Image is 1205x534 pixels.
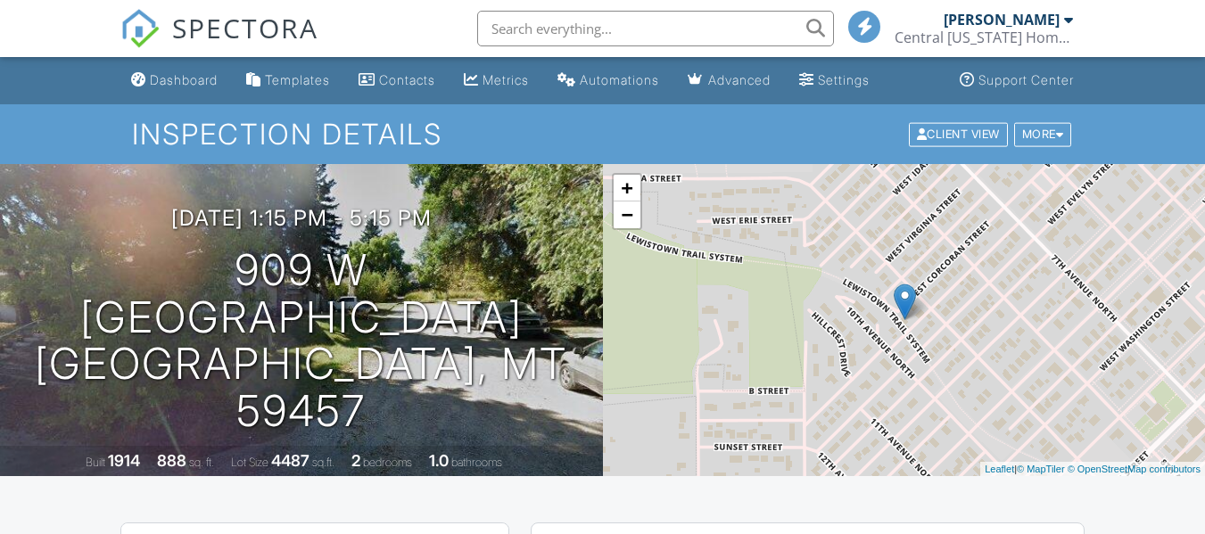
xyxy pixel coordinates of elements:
a: Advanced [681,64,778,97]
h1: Inspection Details [132,119,1073,150]
a: Zoom out [614,201,640,228]
a: Client View [907,127,1012,140]
span: SPECTORA [172,9,318,46]
a: Templates [239,64,337,97]
div: Client View [909,122,1008,146]
a: Metrics [457,64,536,97]
a: © MapTiler [1017,464,1065,474]
a: © OpenStreetMap contributors [1068,464,1201,474]
div: Dashboard [150,72,218,87]
a: SPECTORA [120,24,318,62]
a: Leaflet [985,464,1014,474]
a: Dashboard [124,64,225,97]
span: sq.ft. [312,456,334,469]
a: Zoom in [614,175,640,201]
div: Metrics [483,72,529,87]
div: 1914 [108,451,140,470]
img: The Best Home Inspection Software - Spectora [120,9,160,48]
span: Lot Size [231,456,268,469]
span: bedrooms [363,456,412,469]
div: Automations [580,72,659,87]
div: | [980,462,1205,477]
a: Automations (Basic) [550,64,666,97]
div: More [1014,122,1072,146]
a: Support Center [953,64,1081,97]
div: Settings [818,72,870,87]
div: 888 [157,451,186,470]
div: 1.0 [429,451,449,470]
div: Contacts [379,72,435,87]
div: Central Montana Home Inspections [895,29,1073,46]
span: sq. ft. [189,456,214,469]
h3: [DATE] 1:15 pm - 5:15 pm [171,206,432,230]
span: Built [86,456,105,469]
h1: 909 w [GEOGRAPHIC_DATA] [GEOGRAPHIC_DATA], Mt 59457 [29,247,574,435]
input: Search everything... [477,11,834,46]
div: 4487 [271,451,310,470]
div: Advanced [708,72,771,87]
a: Contacts [351,64,442,97]
div: [PERSON_NAME] [944,11,1060,29]
div: Support Center [978,72,1074,87]
div: Templates [265,72,330,87]
span: bathrooms [451,456,502,469]
div: 2 [351,451,360,470]
a: Settings [792,64,877,97]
